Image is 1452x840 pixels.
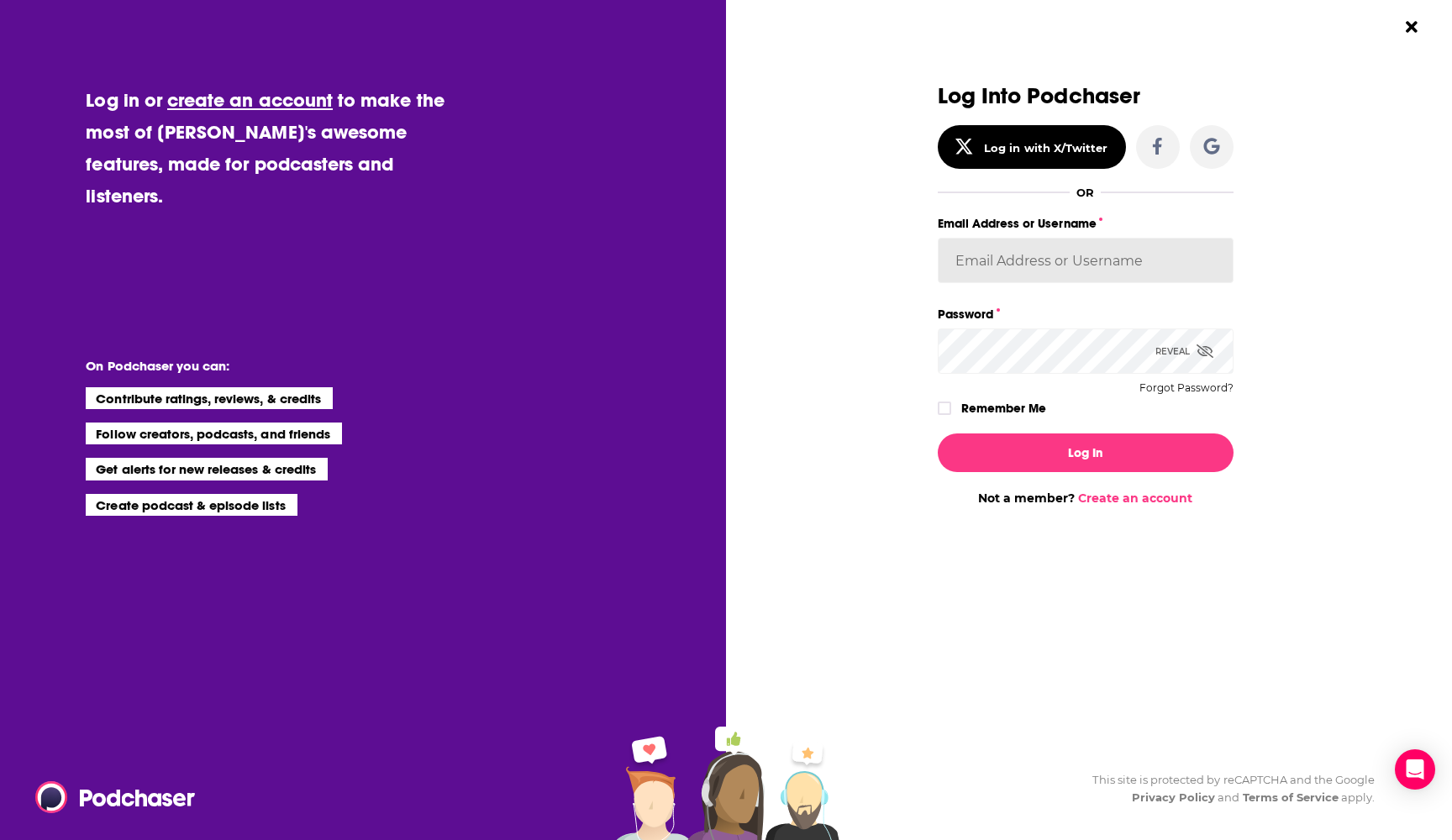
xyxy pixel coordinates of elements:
[938,213,1234,234] label: Email Address or Username
[938,125,1126,169] button: Log in with X/Twitter
[86,387,333,409] li: Contribute ratings, reviews, & credits
[86,358,422,374] li: On Podchaser you can:
[938,433,1234,472] button: Log In
[167,88,333,112] a: create an account
[1076,186,1094,199] div: OR
[35,781,197,813] img: Podchaser - Follow, Share and Rate Podcasts
[984,141,1107,155] div: Log in with X/Twitter
[1079,771,1375,806] div: This site is protected by reCAPTCHA and the Google and apply.
[961,397,1046,419] label: Remember Me
[1139,382,1234,394] button: Forgot Password?
[1078,491,1192,506] a: Create an account
[86,494,297,516] li: Create podcast & episode lists
[1396,11,1428,43] button: Close Button
[1395,749,1435,790] div: Open Intercom Messenger
[938,303,1234,325] label: Password
[938,238,1234,283] input: Email Address or Username
[1155,328,1213,374] div: Reveal
[938,491,1234,506] div: Not a member?
[35,781,183,813] a: Podchaser - Follow, Share and Rate Podcasts
[86,458,327,480] li: Get alerts for new releases & credits
[1243,790,1339,804] a: Terms of Service
[86,423,342,444] li: Follow creators, podcasts, and friends
[938,84,1234,108] h3: Log Into Podchaser
[1132,790,1216,804] a: Privacy Policy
